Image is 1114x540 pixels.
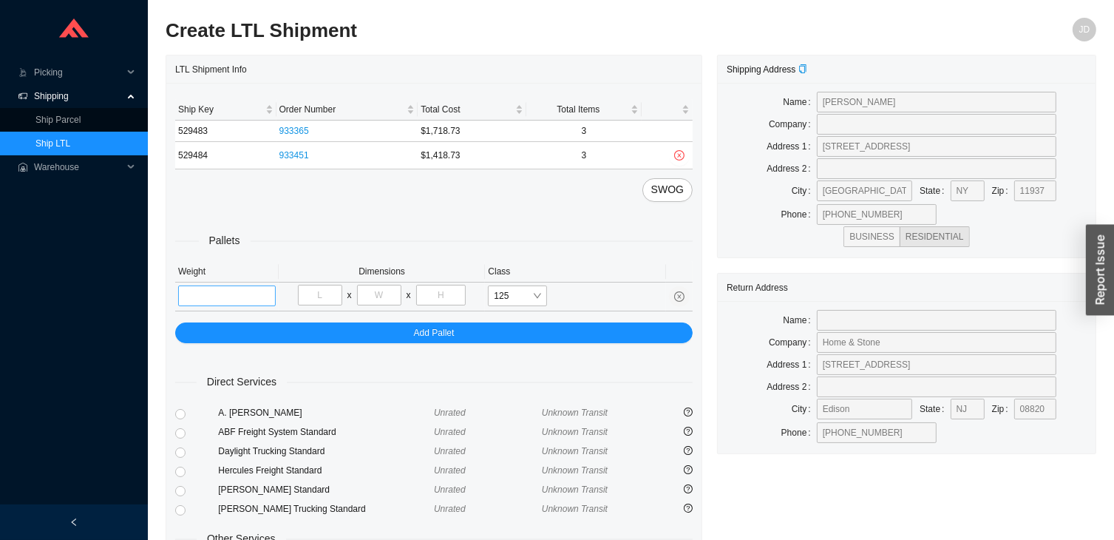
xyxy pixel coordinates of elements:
[175,55,693,83] div: LTL Shipment Info
[218,482,434,497] div: [PERSON_NAME] Standard
[783,92,816,112] label: Name
[684,446,693,455] span: question-circle
[218,405,434,420] div: A. [PERSON_NAME]
[684,427,693,436] span: question-circle
[526,142,642,169] td: 3
[783,310,816,331] label: Name
[526,99,642,121] th: Total Items sortable
[769,114,817,135] label: Company
[34,84,123,108] span: Shipping
[218,425,434,439] div: ABF Freight System Standard
[767,354,816,375] label: Address 1
[906,232,964,242] span: RESIDENTIAL
[175,142,276,169] td: 529484
[494,286,541,306] span: 125
[175,121,276,142] td: 529483
[642,178,693,202] button: SWOG
[175,99,276,121] th: Ship Key sortable
[651,181,684,198] span: SWOG
[347,288,352,303] div: x
[434,465,466,476] span: Unrated
[642,99,693,121] th: undefined sortable
[792,180,817,201] label: City
[798,62,807,77] div: Copy
[798,64,807,73] span: copy
[279,150,309,161] a: 933451
[418,142,526,169] td: $1,418.73
[769,332,817,353] label: Company
[35,138,70,149] a: Ship LTL
[279,261,486,283] th: Dimensions
[542,408,608,418] span: Unknown Transit
[434,446,466,456] span: Unrated
[434,408,466,418] span: Unrated
[218,502,434,516] div: [PERSON_NAME] Trucking Standard
[669,286,690,307] button: close-circle
[542,427,608,437] span: Unknown Transit
[920,399,950,419] label: State
[1079,18,1090,41] span: JD
[542,465,608,476] span: Unknown Transit
[542,485,608,495] span: Unknown Transit
[434,485,466,495] span: Unrated
[529,102,628,117] span: Total Items
[792,399,817,419] label: City
[684,504,693,513] span: question-circle
[218,444,434,459] div: Daylight Trucking Standard
[920,180,950,201] label: State
[416,285,466,306] input: H
[767,377,816,397] label: Address 2
[407,288,411,303] div: x
[69,518,78,527] span: left
[414,325,455,340] span: Add Pallet
[767,136,816,157] label: Address 1
[684,408,693,416] span: question-circle
[199,232,251,249] span: Pallets
[35,115,81,125] a: Ship Parcel
[34,61,123,84] span: Picking
[526,121,642,142] td: 3
[727,64,807,75] span: Shipping Address
[849,232,894,242] span: BUSINESS
[727,274,1087,301] div: Return Address
[218,463,434,478] div: Hercules Freight Standard
[669,150,690,161] span: close-circle
[684,485,693,493] span: question-circle
[669,145,690,166] button: close-circle
[767,158,816,179] label: Address 2
[434,427,466,437] span: Unrated
[781,204,817,225] label: Phone
[178,102,262,117] span: Ship Key
[279,126,309,136] a: 933365
[418,121,526,142] td: $1,718.73
[357,285,401,306] input: W
[485,261,666,283] th: Class
[992,399,1014,419] label: Zip
[34,155,123,179] span: Warehouse
[175,323,693,343] button: Add Pallet
[684,465,693,474] span: question-circle
[166,18,863,44] h2: Create LTL Shipment
[781,422,817,443] label: Phone
[175,261,279,283] th: Weight
[276,99,418,121] th: Order Number sortable
[421,102,512,117] span: Total Cost
[992,180,1014,201] label: Zip
[434,504,466,514] span: Unrated
[298,285,342,306] input: L
[542,446,608,456] span: Unknown Transit
[279,102,404,117] span: Order Number
[418,99,526,121] th: Total Cost sortable
[197,374,287,391] span: Direct Services
[542,504,608,514] span: Unknown Transit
